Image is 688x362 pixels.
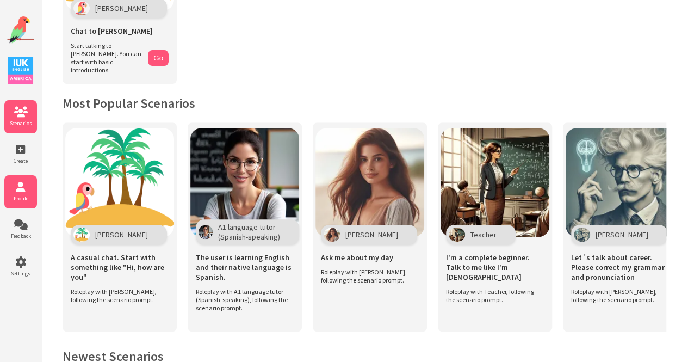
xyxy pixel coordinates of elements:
span: Roleplay with A1 language tutor (Spanish-speaking), following the scenario prompt. [196,287,288,312]
img: Scenario Image [566,128,674,237]
span: Scenarios [4,120,37,127]
span: [PERSON_NAME] [345,230,398,240]
span: Teacher [470,230,497,240]
img: IUK Logo [8,57,33,84]
span: [PERSON_NAME] [95,230,148,240]
span: Start talking to [PERSON_NAME]. You can start with basic introductions. [71,41,142,74]
img: Scenario Image [190,128,299,237]
img: Character [199,225,213,239]
span: Ask me about my day [321,253,393,262]
img: Scenario Image [441,128,549,237]
img: Scenario Image [315,128,424,237]
span: [PERSON_NAME] [596,230,648,240]
img: Character [574,228,590,242]
span: A1 language tutor (Spanish-speaking) [218,222,280,242]
span: [PERSON_NAME] [95,3,148,13]
img: Character [324,228,340,242]
span: Chat to [PERSON_NAME] [71,26,153,36]
span: Feedback [4,232,37,240]
span: Let´s talk about career. Please correct my grammar and pronunciation [571,253,669,282]
span: Roleplay with [PERSON_NAME], following the scenario prompt. [571,287,664,304]
img: Scenario Image [65,128,174,237]
span: The user is learning English and their native language is Spanish. [196,253,294,282]
span: Create [4,157,37,164]
span: Settings [4,270,37,277]
img: Website Logo [7,16,34,44]
span: Roleplay with [PERSON_NAME], following the scenario prompt. [321,268,413,284]
img: Polly [73,1,90,15]
img: Character [73,228,90,242]
span: A casual chat. Start with something like "Hi, how are you" [71,253,169,282]
h2: Most Popular Scenarios [63,95,666,112]
span: Roleplay with [PERSON_NAME], following the scenario prompt. [71,287,163,304]
button: Go [148,50,169,66]
span: Roleplay with Teacher, following the scenario prompt. [446,287,538,304]
span: Profile [4,195,37,202]
span: I'm a complete beginner. Talk to me like I'm [DEMOGRAPHIC_DATA] [446,253,544,282]
img: Character [449,228,465,242]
